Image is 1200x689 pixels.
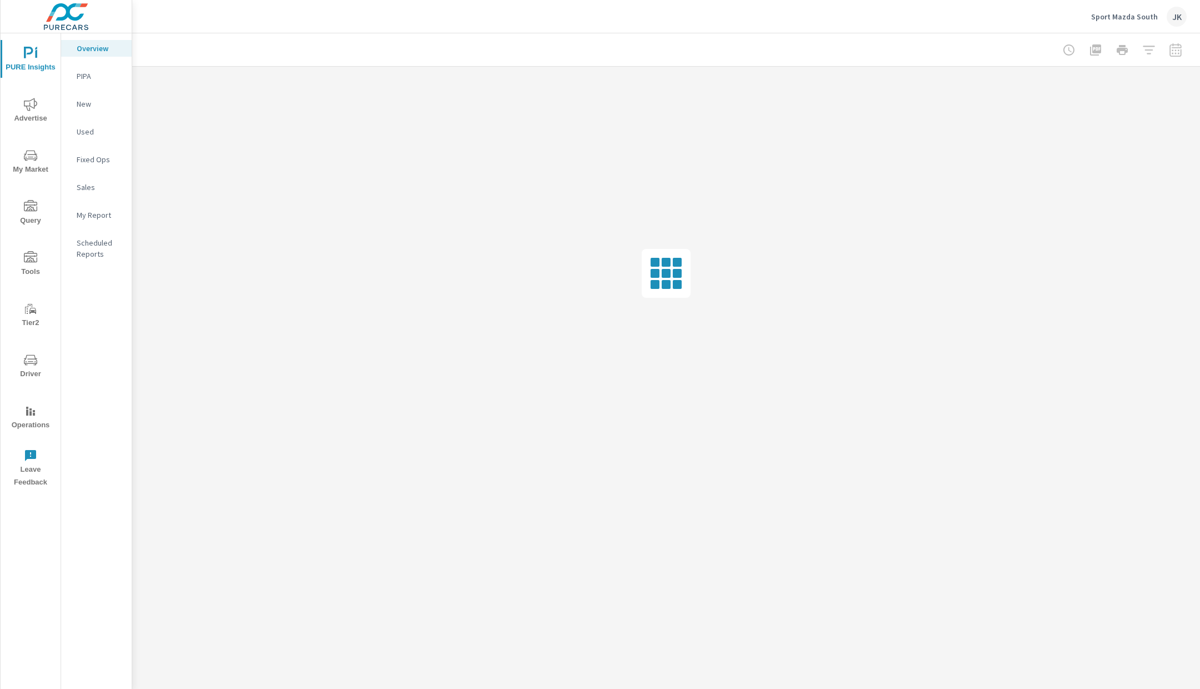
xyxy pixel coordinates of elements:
[4,149,57,176] span: My Market
[61,96,132,112] div: New
[77,43,123,54] p: Overview
[61,40,132,57] div: Overview
[4,449,57,489] span: Leave Feedback
[61,179,132,196] div: Sales
[1167,7,1187,27] div: JK
[4,251,57,278] span: Tools
[77,237,123,259] p: Scheduled Reports
[77,182,123,193] p: Sales
[4,200,57,227] span: Query
[61,68,132,84] div: PIPA
[4,47,57,74] span: PURE Insights
[1091,12,1158,22] p: Sport Mazda South
[4,98,57,125] span: Advertise
[61,123,132,140] div: Used
[4,405,57,432] span: Operations
[61,234,132,262] div: Scheduled Reports
[77,71,123,82] p: PIPA
[77,209,123,221] p: My Report
[77,98,123,109] p: New
[61,207,132,223] div: My Report
[1,33,61,493] div: nav menu
[77,154,123,165] p: Fixed Ops
[61,151,132,168] div: Fixed Ops
[4,353,57,381] span: Driver
[4,302,57,329] span: Tier2
[77,126,123,137] p: Used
